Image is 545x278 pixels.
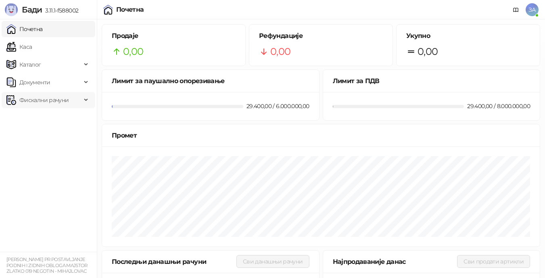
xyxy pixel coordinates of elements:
span: 3.11.1-f588002 [42,7,78,14]
span: 0,00 [270,44,290,59]
div: Почетна [116,6,144,13]
a: Почетна [6,21,43,37]
div: Лимит за ПДВ [333,76,530,86]
div: Најпродаваније данас [333,257,457,267]
span: ЗА [526,3,539,16]
button: Сви данашњи рачуни [236,255,309,268]
span: 0,00 [123,44,143,59]
a: Документација [510,3,522,16]
div: Лимит за паушално опорезивање [112,76,309,86]
span: 0,00 [418,44,438,59]
a: Каса [6,39,32,55]
button: Сви продати артикли [457,255,530,268]
h5: Продаје [112,31,236,41]
div: Промет [112,130,530,140]
span: Документи [19,74,50,90]
span: Фискални рачуни [19,92,69,108]
span: Каталог [19,56,41,73]
h5: Рефундације [259,31,383,41]
h5: Укупно [406,31,530,41]
div: 29.400,00 / 6.000.000,00 [245,102,311,111]
img: Logo [5,3,18,16]
span: Бади [22,5,42,15]
div: Последњи данашњи рачуни [112,257,236,267]
div: 29.400,00 / 8.000.000,00 [466,102,532,111]
small: [PERSON_NAME] PR POSTAVLJANJE PODNIH I ZIDNIH OBLOGA MAJSTOR ZLATKO 019 NEGOTIN - MIHAJLOVAC [6,257,88,274]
